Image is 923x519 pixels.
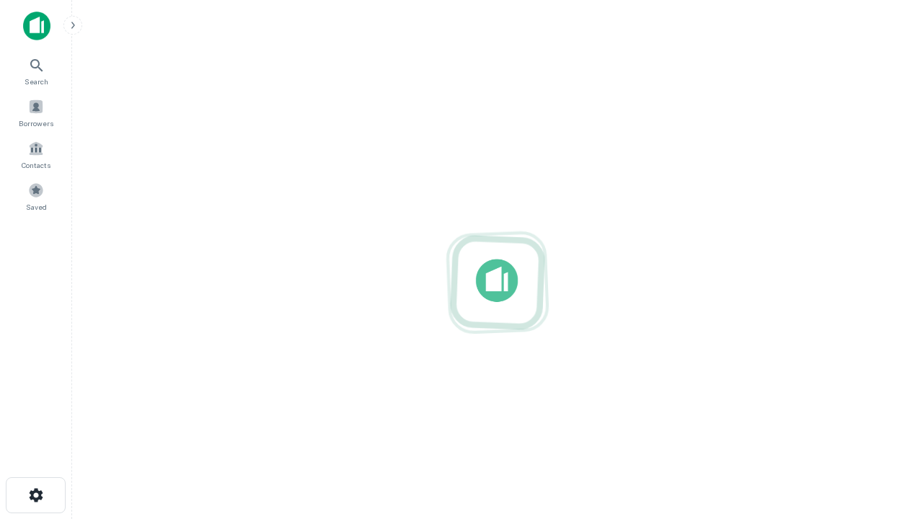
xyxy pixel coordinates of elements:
[851,404,923,473] iframe: Chat Widget
[26,201,47,213] span: Saved
[4,135,68,174] a: Contacts
[4,51,68,90] a: Search
[22,159,50,171] span: Contacts
[25,76,48,87] span: Search
[23,12,50,40] img: capitalize-icon.png
[4,93,68,132] a: Borrowers
[19,117,53,129] span: Borrowers
[4,177,68,216] a: Saved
